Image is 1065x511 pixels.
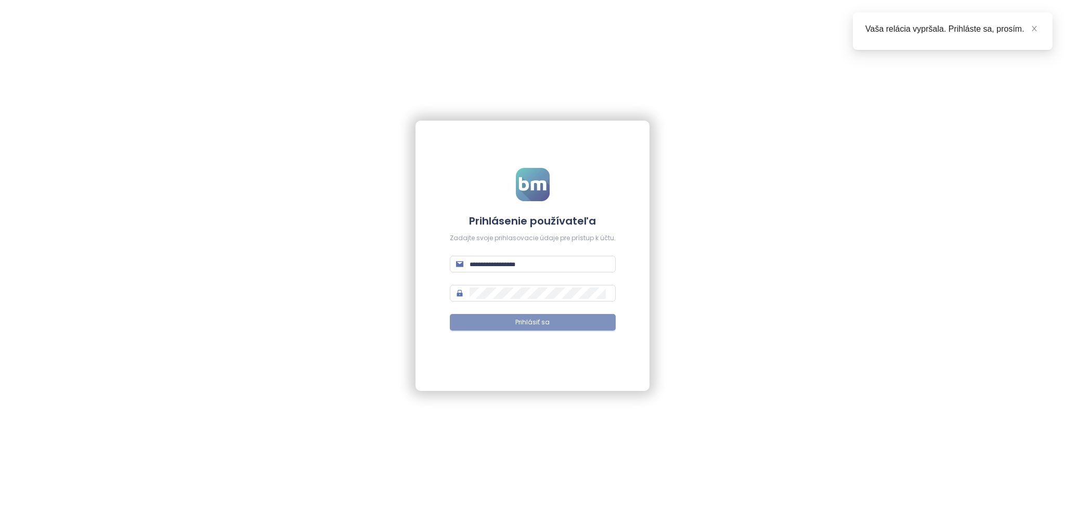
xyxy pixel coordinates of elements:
[456,260,463,268] span: mail
[865,23,1040,35] div: Vaša relácia vypršala. Prihláste sa, prosím.
[516,168,550,201] img: logo
[450,214,616,228] h4: Prihlásenie používateľa
[456,290,463,297] span: lock
[450,314,616,331] button: Prihlásiť sa
[450,233,616,243] div: Zadajte svoje prihlasovacie údaje pre prístup k účtu.
[515,318,550,327] span: Prihlásiť sa
[1031,25,1038,32] span: close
